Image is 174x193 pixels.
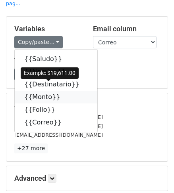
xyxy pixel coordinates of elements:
[14,174,160,183] h5: Advanced
[15,91,97,103] a: {{Monto}}
[93,25,160,33] h5: Email column
[21,67,79,79] div: Example: $19,611.00
[134,155,174,193] div: Widget de chat
[14,36,63,48] a: Copy/paste...
[14,143,48,153] a: +27 more
[14,25,81,33] h5: Variables
[134,155,174,193] iframe: Chat Widget
[14,132,103,138] small: [EMAIL_ADDRESS][DOMAIN_NAME]
[15,78,97,91] a: {{Destinatario}}
[15,116,97,129] a: {{Correo}}
[15,65,97,78] a: {{Nombre}}
[15,103,97,116] a: {{Folio}}
[14,123,103,129] small: [EMAIL_ADDRESS][DOMAIN_NAME]
[14,114,103,120] small: [EMAIL_ADDRESS][DOMAIN_NAME]
[15,53,97,65] a: {{Saludo}}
